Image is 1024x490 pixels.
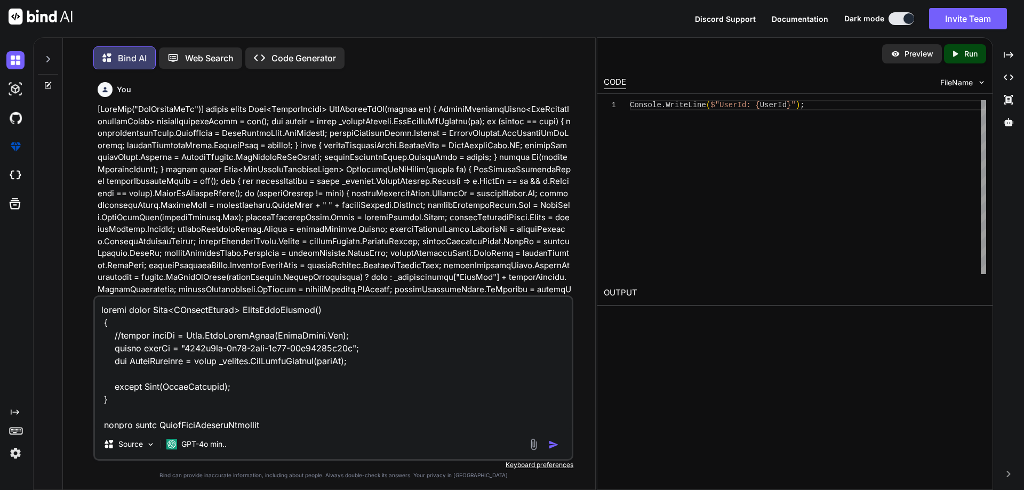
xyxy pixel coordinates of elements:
[759,101,786,109] span: UserId
[597,280,993,306] h2: OUTPUT
[93,461,573,469] p: Keyboard preferences
[146,440,155,449] img: Pick Models
[527,438,540,451] img: attachment
[772,13,828,25] button: Documentation
[772,14,828,23] span: Documentation
[93,471,573,479] p: Bind can provide inaccurate information, including about people. Always double-check its answers....
[6,109,25,127] img: githubDark
[604,100,616,110] div: 1
[166,439,177,449] img: GPT-4o mini
[787,101,796,109] span: }"
[666,101,706,109] span: WriteLine
[118,52,147,65] p: Bind AI
[891,49,900,59] img: preview
[905,49,933,59] p: Preview
[630,101,661,109] span: Console
[977,78,986,87] img: chevron down
[710,101,759,109] span: $"UserId: {
[706,101,710,109] span: (
[185,52,234,65] p: Web Search
[6,166,25,184] img: cloudideIcon
[117,84,131,95] h6: You
[796,101,800,109] span: )
[929,8,1007,29] button: Invite Team
[6,51,25,69] img: darkChat
[181,439,227,449] p: GPT-4o min..
[844,13,884,24] span: Dark mode
[95,297,572,429] textarea: loremi dolor Sita<COnsectEturad> ElitsEddoEiusmod() { //tempor inciDi = Utla.EtdoLoremAgnaa(Enima...
[800,101,804,109] span: ;
[118,439,143,449] p: Source
[695,13,756,25] button: Discord Support
[695,14,756,23] span: Discord Support
[6,444,25,462] img: settings
[548,439,559,450] img: icon
[604,76,626,89] div: CODE
[6,80,25,98] img: darkAi-studio
[6,138,25,156] img: premium
[661,101,665,109] span: .
[964,49,978,59] p: Run
[9,9,73,25] img: Bind AI
[271,52,336,65] p: Code Generator
[940,77,973,88] span: FileName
